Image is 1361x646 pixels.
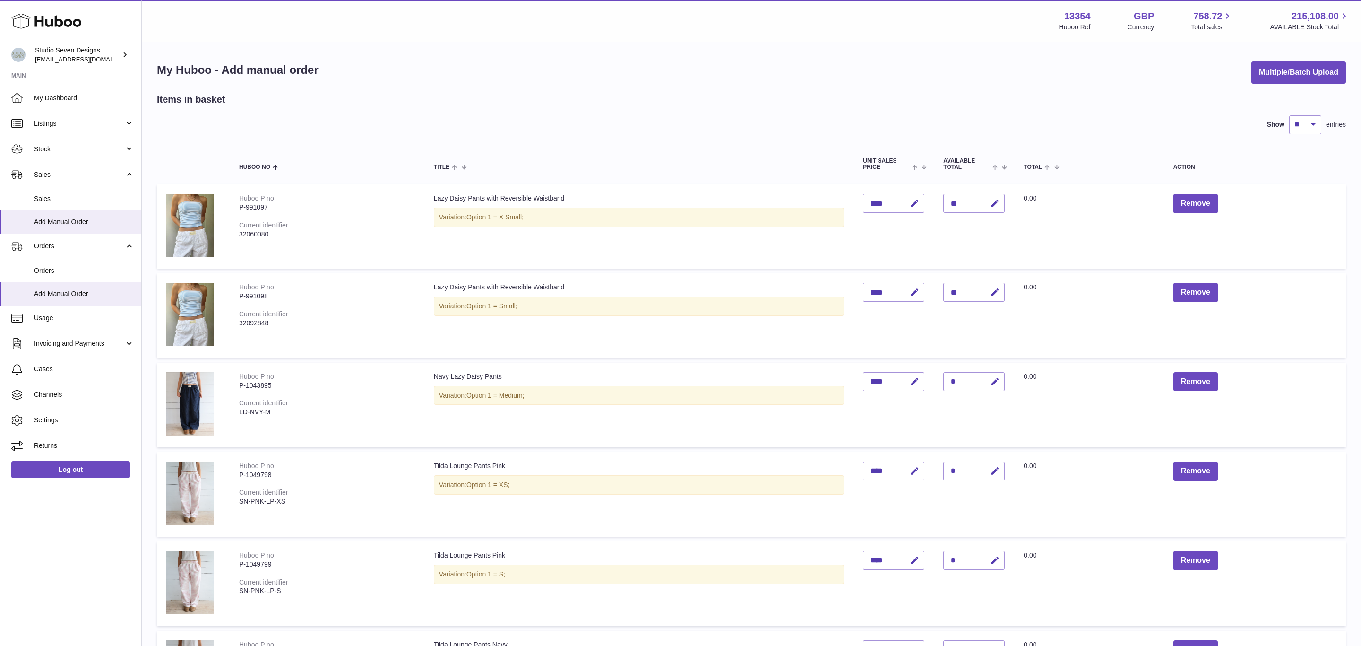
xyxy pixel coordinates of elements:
[1270,10,1350,32] a: 215,108.00 AVAILABLE Stock Total
[1173,462,1218,481] button: Remove
[1173,551,1218,570] button: Remove
[466,570,505,578] span: Option 1 = S;
[34,441,134,450] span: Returns
[424,184,853,269] td: Lazy Daisy Pants with Reversible Waistband
[166,194,214,257] img: Lazy Daisy Pants with Reversible Waistband
[34,266,134,275] span: Orders
[239,399,288,407] div: Current identifier
[239,221,288,229] div: Current identifier
[1191,23,1233,32] span: Total sales
[34,289,134,298] span: Add Manual Order
[424,273,853,358] td: Lazy Daisy Pants with Reversible Waistband
[239,462,274,470] div: Huboo P no
[34,339,124,348] span: Invoicing and Payments
[35,55,139,63] span: [EMAIL_ADDRESS][DOMAIN_NAME]
[863,158,910,170] span: Unit Sales Price
[1024,283,1036,291] span: 0.00
[11,461,130,478] a: Log out
[157,93,225,106] h2: Items in basket
[34,314,134,323] span: Usage
[239,471,415,480] div: P-1049798
[34,390,134,399] span: Channels
[434,565,844,584] div: Variation:
[166,283,214,346] img: Lazy Daisy Pants with Reversible Waistband
[166,462,214,525] img: Tilda Lounge Pants Pink
[1326,120,1346,129] span: entries
[1128,23,1154,32] div: Currency
[1024,164,1042,170] span: Total
[34,416,134,425] span: Settings
[424,541,853,626] td: Tilda Lounge Pants Pink
[239,203,415,212] div: P-991097
[34,194,134,203] span: Sales
[943,158,990,170] span: AVAILABLE Total
[239,586,415,595] div: SN-PNK-LP-S
[34,365,134,374] span: Cases
[34,119,124,128] span: Listings
[1292,10,1339,23] span: 215,108.00
[466,392,525,399] span: Option 1 = Medium;
[239,560,415,569] div: P-1049799
[34,218,134,227] span: Add Manual Order
[1134,10,1154,23] strong: GBP
[1064,10,1091,23] strong: 13354
[239,408,415,417] div: LD-NVY-M
[466,481,509,489] span: Option 1 = XS;
[466,302,517,310] span: Option 1 = Small;
[239,381,415,390] div: P-1043895
[157,62,319,78] h1: My Huboo - Add manual order
[1024,462,1036,470] span: 0.00
[239,194,274,202] div: Huboo P no
[166,372,214,436] img: Navy Lazy Daisy Pants
[466,213,524,221] span: Option 1 = X Small;
[239,497,415,506] div: SN-PNK-LP-XS
[1193,10,1222,23] span: 758.72
[11,48,26,62] img: internalAdmin-13354@internal.huboo.com
[34,242,124,251] span: Orders
[1251,61,1346,84] button: Multiple/Batch Upload
[239,230,415,239] div: 32060080
[239,578,288,586] div: Current identifier
[1191,10,1233,32] a: 758.72 Total sales
[239,164,270,170] span: Huboo no
[34,94,134,103] span: My Dashboard
[239,310,288,318] div: Current identifier
[434,208,844,227] div: Variation:
[239,292,415,301] div: P-991098
[1173,283,1218,302] button: Remove
[239,551,274,559] div: Huboo P no
[434,297,844,316] div: Variation:
[1059,23,1091,32] div: Huboo Ref
[166,551,214,614] img: Tilda Lounge Pants Pink
[1024,551,1036,559] span: 0.00
[34,145,124,154] span: Stock
[239,283,274,291] div: Huboo P no
[239,489,288,496] div: Current identifier
[1173,164,1336,170] div: Action
[1024,194,1036,202] span: 0.00
[1173,194,1218,213] button: Remove
[1173,372,1218,392] button: Remove
[1267,120,1284,129] label: Show
[1270,23,1350,32] span: AVAILABLE Stock Total
[35,46,120,64] div: Studio Seven Designs
[239,319,415,328] div: 32092848
[424,363,853,447] td: Navy Lazy Daisy Pants
[424,452,853,537] td: Tilda Lounge Pants Pink
[239,373,274,380] div: Huboo P no
[34,170,124,179] span: Sales
[1024,373,1036,380] span: 0.00
[434,164,449,170] span: Title
[434,386,844,405] div: Variation:
[434,475,844,495] div: Variation:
